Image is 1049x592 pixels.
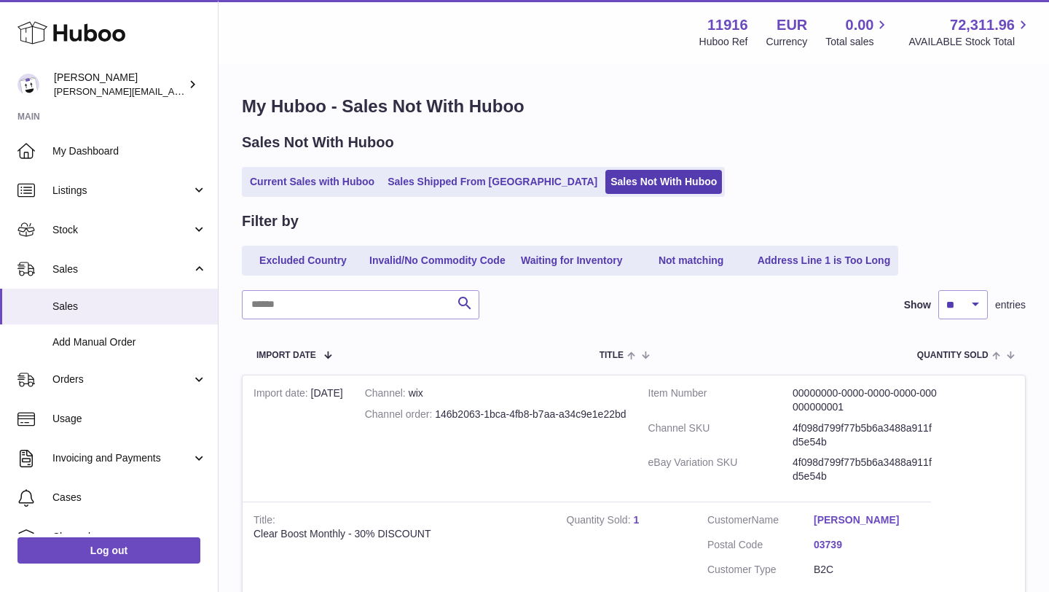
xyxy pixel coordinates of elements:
a: 03739 [814,538,920,552]
span: AVAILABLE Stock Total [908,35,1032,49]
span: Title [600,351,624,360]
h2: Filter by [242,211,299,231]
a: Sales Shipped From [GEOGRAPHIC_DATA] [382,170,602,194]
dd: 00000000-0000-0000-0000-000000000001 [793,386,938,414]
dt: eBay Variation SKU [648,456,793,483]
span: Import date [256,351,316,360]
div: wix [365,386,626,400]
span: Usage [52,412,207,426]
div: Clear Boost Monthly - 30% DISCOUNT [254,527,545,541]
span: Listings [52,184,192,198]
div: Currency [766,35,808,49]
label: Show [904,298,931,312]
div: 146b2063-1bca-4fb8-b7aa-a34c9e1e22bd [365,408,626,421]
div: Huboo Ref [699,35,748,49]
dt: Channel SKU [648,421,793,449]
td: [DATE] [243,375,354,502]
strong: EUR [777,15,807,35]
div: [PERSON_NAME] [54,71,185,98]
span: Channels [52,530,207,544]
dt: Postal Code [707,538,814,556]
a: Not matching [633,249,750,273]
a: Waiting for Inventory [514,249,630,273]
span: entries [995,298,1026,312]
span: [PERSON_NAME][EMAIL_ADDRESS][DOMAIN_NAME] [54,85,292,97]
dd: 4f098d799f77b5b6a3488a911fd5e54b [793,456,938,483]
span: Sales [52,262,192,276]
span: Invoicing and Payments [52,451,192,465]
span: Cases [52,491,207,505]
strong: Channel [365,387,409,402]
a: Sales Not With Huboo [605,170,722,194]
h2: Sales Not With Huboo [242,133,394,152]
a: Invalid/No Commodity Code [364,249,511,273]
span: 72,311.96 [950,15,1015,35]
a: [PERSON_NAME] [814,513,920,527]
a: Current Sales with Huboo [245,170,380,194]
span: Stock [52,223,192,237]
a: Excluded Country [245,249,361,273]
strong: Import date [254,387,311,402]
span: My Dashboard [52,144,207,158]
span: Sales [52,300,207,313]
a: 72,311.96 AVAILABLE Stock Total [908,15,1032,49]
span: Orders [52,373,192,386]
strong: 11916 [707,15,748,35]
strong: Channel order [365,408,436,424]
a: 0.00 Total sales [825,15,890,49]
strong: Title [254,514,275,529]
dd: B2C [814,563,920,577]
dd: 4f098d799f77b5b6a3488a911fd5e54b [793,421,938,449]
span: Quantity Sold [917,351,989,360]
a: Address Line 1 is Too Long [753,249,896,273]
img: Katy@thewomenshealth.clinic [17,74,39,96]
dt: Item Number [648,386,793,414]
span: Add Manual Order [52,335,207,349]
dt: Customer Type [707,563,814,577]
a: Log out [17,537,200,564]
span: 0.00 [846,15,874,35]
a: 1 [633,514,639,526]
span: Customer [707,514,752,526]
span: Total sales [825,35,890,49]
h1: My Huboo - Sales Not With Huboo [242,95,1026,118]
strong: Quantity Sold [567,514,634,529]
dt: Name [707,513,814,531]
